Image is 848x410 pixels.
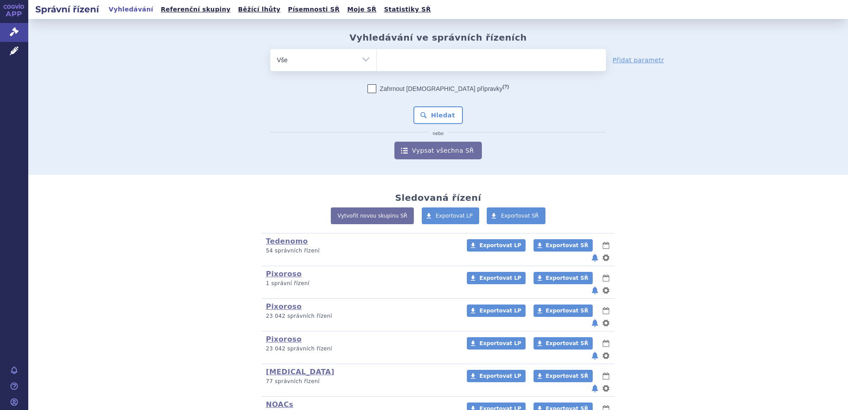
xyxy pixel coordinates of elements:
p: 1 správní řízení [266,280,455,287]
a: Exportovat LP [467,370,526,382]
h2: Vyhledávání ve správních řízeních [349,32,527,43]
a: Vyhledávání [106,4,156,15]
span: Exportovat LP [479,340,521,346]
span: Exportovat SŘ [546,373,588,379]
button: notifikace [591,285,599,296]
button: nastavení [602,318,610,328]
i: nebo [428,131,448,136]
a: Exportovat SŘ [534,370,593,382]
button: nastavení [602,350,610,361]
a: Exportovat LP [422,207,480,224]
span: Exportovat SŘ [546,275,588,281]
span: Exportovat SŘ [546,308,588,314]
a: Pixoroso [266,335,302,343]
span: Exportovat SŘ [546,242,588,248]
a: Běžící lhůty [235,4,283,15]
a: Přidat parametr [613,56,664,64]
p: 77 správních řízení [266,378,455,385]
button: nastavení [602,285,610,296]
a: Písemnosti SŘ [285,4,342,15]
span: Exportovat LP [479,275,521,281]
a: Referenční skupiny [158,4,233,15]
a: [MEDICAL_DATA] [266,368,334,376]
button: notifikace [591,350,599,361]
a: Exportovat LP [467,337,526,350]
label: Zahrnout [DEMOGRAPHIC_DATA] přípravky [367,84,509,93]
a: Moje SŘ [344,4,379,15]
button: lhůty [602,240,610,251]
button: notifikace [591,383,599,394]
a: NOACs [266,400,293,409]
span: Exportovat LP [479,373,521,379]
abbr: (?) [503,84,509,90]
button: nastavení [602,383,610,394]
a: Exportovat SŘ [534,305,593,317]
a: Vytvořit novou skupinu SŘ [331,207,414,224]
p: 23 042 správních řízení [266,345,455,353]
span: Exportovat LP [479,242,521,248]
span: Exportovat LP [479,308,521,314]
button: notifikace [591,318,599,328]
h2: Sledovaná řízení [395,192,481,203]
h2: Správní řízení [28,3,106,15]
a: Pixoroso [266,302,302,311]
button: lhůty [602,273,610,283]
span: Exportovat LP [436,213,473,219]
a: Statistiky SŘ [381,4,433,15]
button: Hledat [413,106,463,124]
span: Exportovat SŘ [546,340,588,346]
a: Exportovat SŘ [534,239,593,252]
a: Exportovat LP [467,305,526,317]
p: 54 správních řízení [266,247,455,255]
a: Exportovat LP [467,272,526,284]
button: nastavení [602,252,610,263]
a: Vypsat všechna SŘ [394,142,482,159]
span: Exportovat SŘ [501,213,539,219]
a: Exportovat SŘ [534,272,593,284]
a: Tedenomo [266,237,308,245]
a: Pixoroso [266,270,302,278]
button: lhůty [602,305,610,316]
button: notifikace [591,252,599,263]
a: Exportovat SŘ [534,337,593,350]
button: lhůty [602,338,610,349]
p: 23 042 správních řízení [266,312,455,320]
a: Exportovat LP [467,239,526,252]
button: lhůty [602,371,610,381]
a: Exportovat SŘ [487,207,545,224]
